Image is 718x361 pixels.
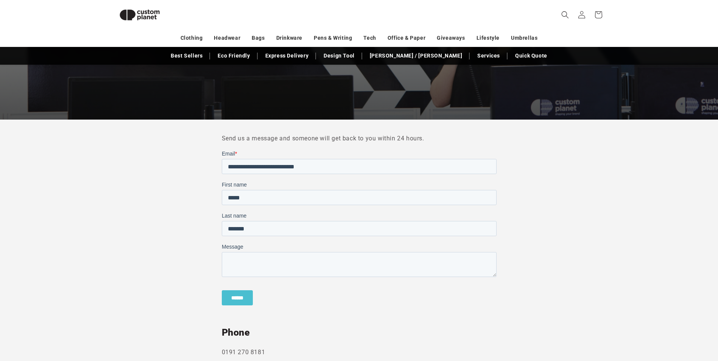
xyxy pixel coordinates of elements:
h2: Phone [222,327,497,339]
a: Lifestyle [477,31,500,45]
a: Express Delivery [262,49,313,62]
a: Quick Quote [511,49,551,62]
a: Drinkware [276,31,302,45]
a: [PERSON_NAME] / [PERSON_NAME] [366,49,466,62]
iframe: Form 0 [222,150,497,319]
a: Umbrellas [511,31,537,45]
a: Giveaways [437,31,465,45]
summary: Search [557,6,573,23]
a: Eco Friendly [214,49,254,62]
a: Headwear [214,31,240,45]
p: 0191 270 8181 [222,347,497,358]
img: Custom Planet [113,3,166,27]
iframe: Chat Widget [592,279,718,361]
a: Tech [363,31,376,45]
a: Design Tool [320,49,358,62]
p: Send us a message and someone will get back to you within 24 hours. [222,133,497,144]
a: Services [473,49,504,62]
a: Bags [252,31,265,45]
a: Office & Paper [388,31,425,45]
a: Clothing [181,31,203,45]
a: Pens & Writing [314,31,352,45]
a: Best Sellers [167,49,206,62]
